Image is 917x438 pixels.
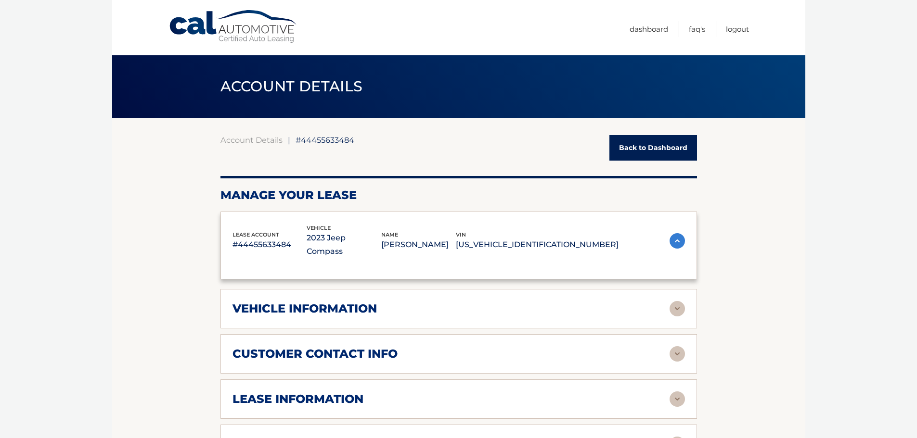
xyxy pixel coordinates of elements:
a: Account Details [220,135,283,145]
img: accordion-rest.svg [670,346,685,362]
p: [US_VEHICLE_IDENTIFICATION_NUMBER] [456,238,619,251]
a: Dashboard [630,21,668,37]
a: Cal Automotive [168,10,298,44]
a: Back to Dashboard [609,135,697,161]
span: lease account [232,231,279,238]
img: accordion-rest.svg [670,301,685,316]
p: #44455633484 [232,238,307,251]
span: | [288,135,290,145]
span: #44455633484 [296,135,354,145]
h2: customer contact info [232,347,398,361]
p: 2023 Jeep Compass [307,231,381,258]
h2: Manage Your Lease [220,188,697,202]
span: ACCOUNT DETAILS [220,77,363,95]
a: FAQ's [689,21,705,37]
p: [PERSON_NAME] [381,238,456,251]
span: vin [456,231,466,238]
img: accordion-rest.svg [670,391,685,407]
h2: lease information [232,392,363,406]
span: name [381,231,398,238]
img: accordion-active.svg [670,233,685,249]
a: Logout [726,21,749,37]
span: vehicle [307,225,331,231]
h2: vehicle information [232,301,377,316]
